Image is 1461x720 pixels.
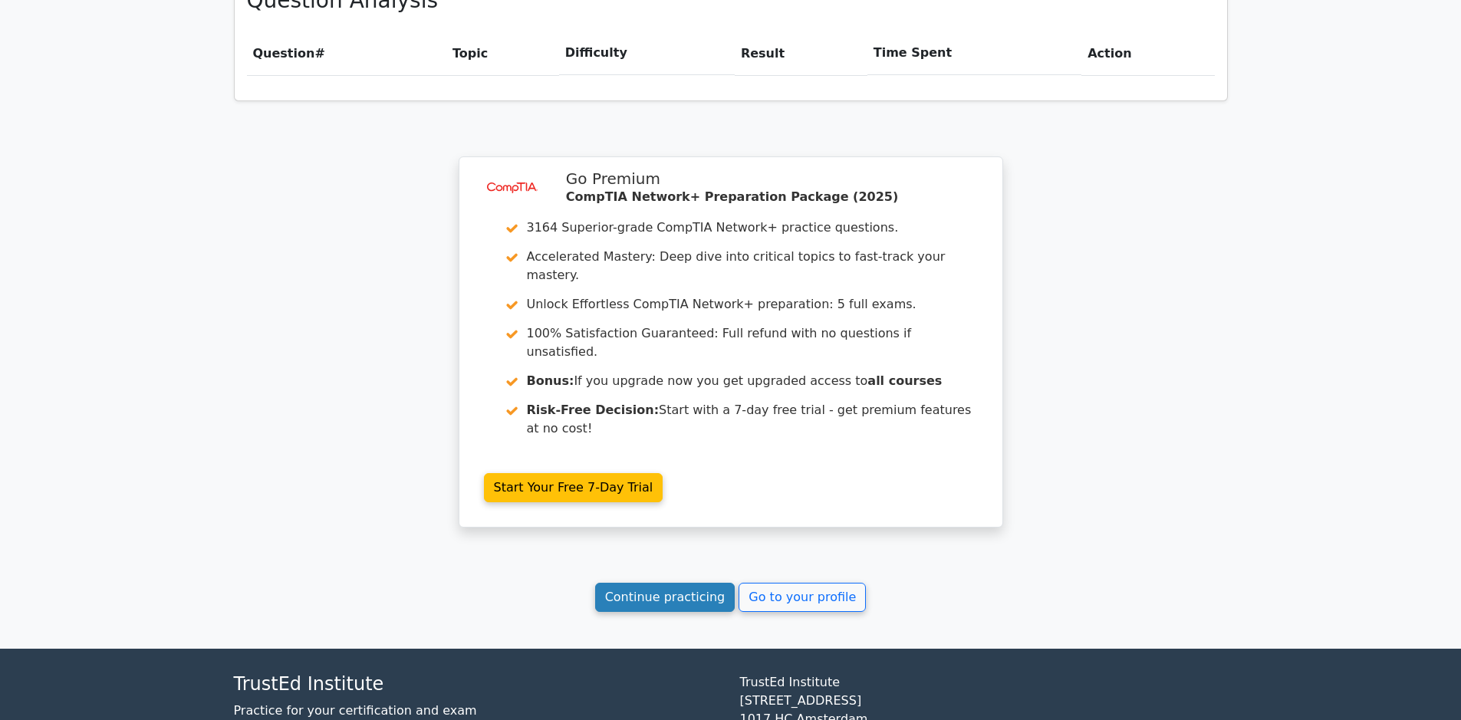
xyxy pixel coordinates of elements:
[247,31,446,75] th: #
[1081,31,1214,75] th: Action
[559,31,735,75] th: Difficulty
[867,31,1081,75] th: Time Spent
[234,673,722,695] h4: TrustEd Institute
[735,31,867,75] th: Result
[739,583,866,612] a: Go to your profile
[253,46,315,61] span: Question
[234,703,477,718] a: Practice for your certification and exam
[484,473,663,502] a: Start Your Free 7-Day Trial
[446,31,559,75] th: Topic
[595,583,735,612] a: Continue practicing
